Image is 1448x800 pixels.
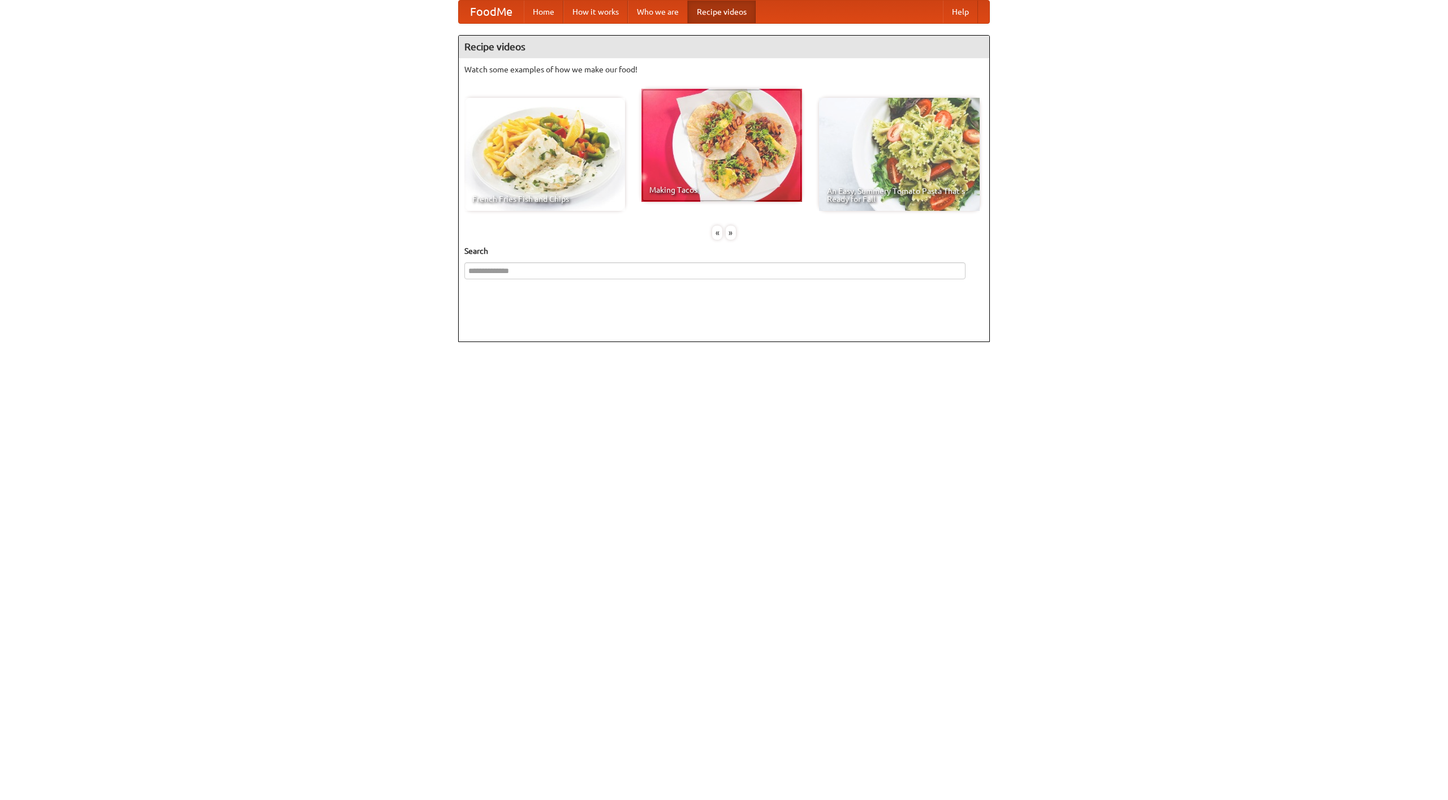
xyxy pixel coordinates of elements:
[464,245,984,257] h5: Search
[943,1,978,23] a: Help
[524,1,563,23] a: Home
[819,98,980,211] a: An Easy, Summery Tomato Pasta That's Ready for Fall
[827,187,972,203] span: An Easy, Summery Tomato Pasta That's Ready for Fall
[464,64,984,75] p: Watch some examples of how we make our food!
[641,89,802,202] a: Making Tacos
[628,1,688,23] a: Who we are
[459,36,989,58] h4: Recipe videos
[688,1,756,23] a: Recipe videos
[712,226,722,240] div: «
[563,1,628,23] a: How it works
[472,195,617,203] span: French Fries Fish and Chips
[459,1,524,23] a: FoodMe
[464,98,625,211] a: French Fries Fish and Chips
[649,186,794,194] span: Making Tacos
[726,226,736,240] div: »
